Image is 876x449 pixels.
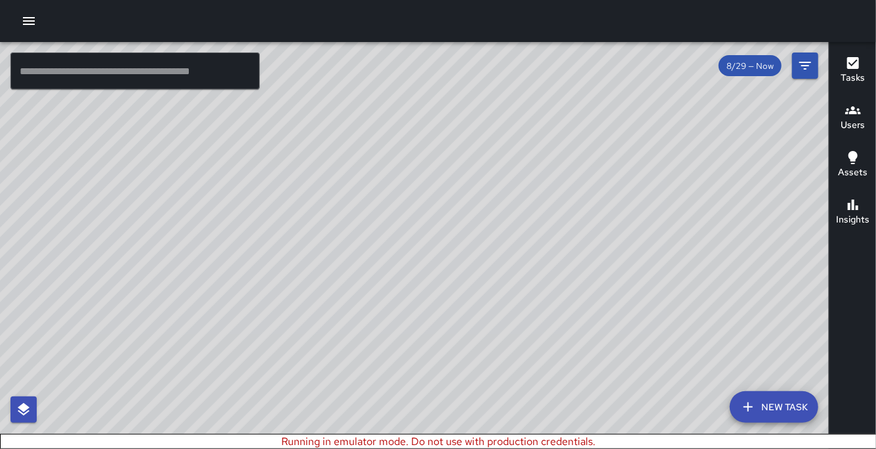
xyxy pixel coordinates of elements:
[836,213,869,227] h6: Insights
[829,189,876,236] button: Insights
[838,165,867,180] h6: Assets
[792,53,818,79] button: Filters
[730,391,818,423] button: New Task
[829,47,876,95] button: Tasks
[841,118,865,133] h6: Users
[829,142,876,189] button: Assets
[829,95,876,142] button: Users
[719,60,782,72] span: 8/29 — Now
[841,71,865,85] h6: Tasks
